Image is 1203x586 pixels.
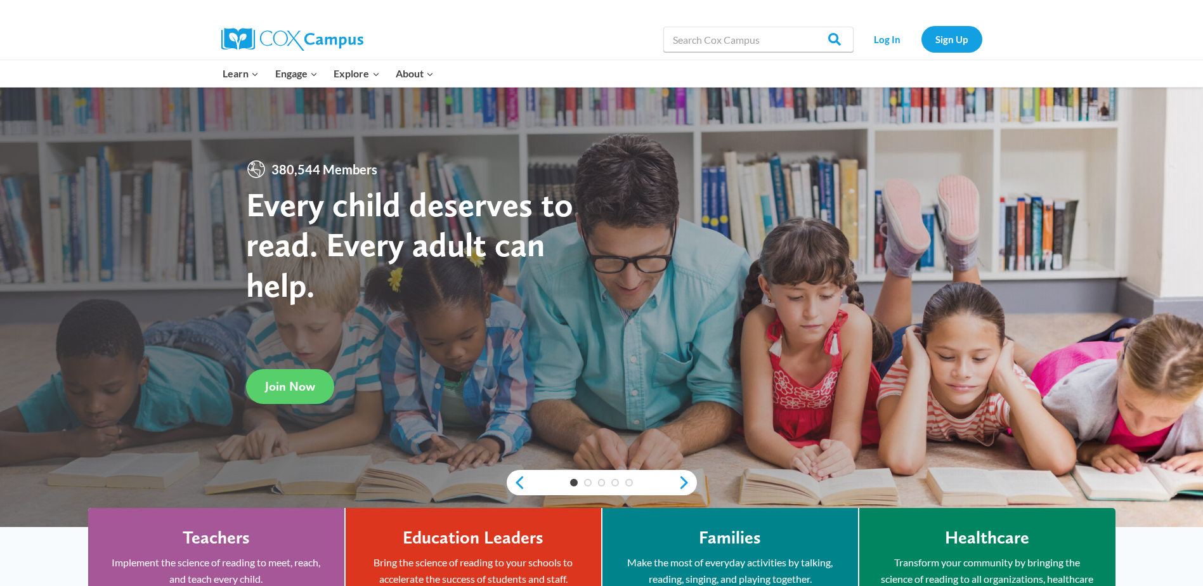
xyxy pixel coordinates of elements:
[215,60,442,87] nav: Primary Navigation
[663,27,854,52] input: Search Cox Campus
[570,479,578,486] a: 1
[598,479,606,486] a: 3
[396,65,434,82] span: About
[921,26,982,52] a: Sign Up
[611,479,619,486] a: 4
[699,527,761,549] h4: Families
[945,527,1029,549] h4: Healthcare
[860,26,982,52] nav: Secondary Navigation
[265,379,315,394] span: Join Now
[507,470,697,495] div: content slider buttons
[625,479,633,486] a: 5
[860,26,915,52] a: Log In
[507,475,526,490] a: previous
[403,527,543,549] h4: Education Leaders
[221,28,363,51] img: Cox Campus
[678,475,697,490] a: next
[223,65,259,82] span: Learn
[334,65,379,82] span: Explore
[246,184,573,305] strong: Every child deserves to read. Every adult can help.
[246,369,334,404] a: Join Now
[266,159,382,179] span: 380,544 Members
[183,527,250,549] h4: Teachers
[584,479,592,486] a: 2
[275,65,318,82] span: Engage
